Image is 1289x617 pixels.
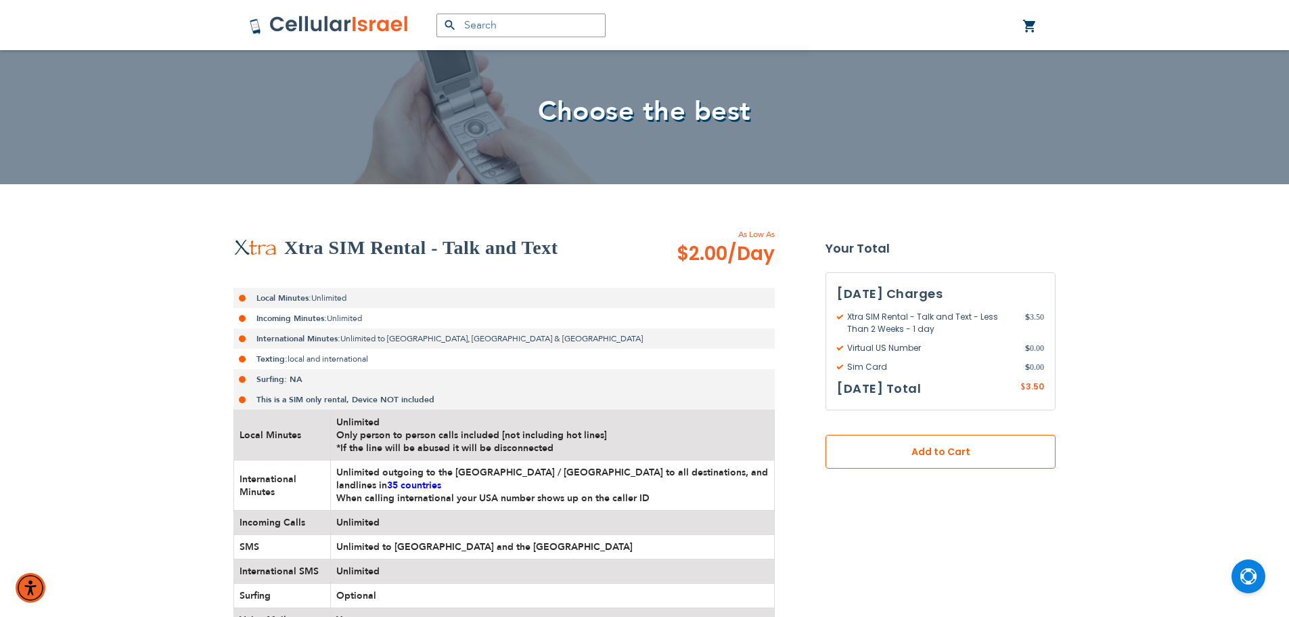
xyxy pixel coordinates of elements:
[1025,311,1030,323] span: $
[1025,361,1044,373] span: 0.00
[640,228,775,240] span: As Low As
[284,234,558,261] h2: Xtra SIM Rental - Talk and Text
[837,342,1025,354] span: Virtual US Number
[1025,342,1030,354] span: $
[256,333,340,344] strong: International Minutes:
[727,240,775,268] span: /Day
[870,445,1011,459] span: Add to Cart
[331,584,775,608] td: Optional
[331,559,775,584] td: Unlimited
[1025,361,1030,373] span: $
[1026,381,1044,392] span: 3.50
[234,410,331,461] td: Local Minutes
[677,240,775,268] span: $2.00
[387,479,441,492] a: 35 countries
[1025,311,1044,335] span: 3.50
[249,15,409,35] img: Cellular Israel
[436,14,606,37] input: Search
[837,284,1044,304] h3: [DATE] Charges
[826,238,1056,259] strong: Your Total
[16,573,45,603] div: Accessibility Menu
[1020,381,1026,393] span: $
[234,584,331,608] td: Surfing
[234,559,331,584] td: International SMS
[233,328,775,349] li: Unlimited to [GEOGRAPHIC_DATA], [GEOGRAPHIC_DATA] & [GEOGRAPHIC_DATA]
[256,313,327,324] strong: Incoming Minutes:
[256,394,434,405] strong: This is a SIM only rental, Device NOT included
[826,435,1056,469] button: Add to Cart
[256,293,311,303] strong: Local Minutes:
[538,93,751,130] span: Choose the best
[233,349,775,369] li: local and international
[837,379,921,399] h3: [DATE] Total
[256,374,302,385] strong: Surfing: NA
[234,461,331,511] td: International Minutes
[233,239,277,257] img: Xtra SIM Rental - Talk and Text
[331,410,775,461] td: Unlimited Only person to person calls included [not including hot lines] *If the line will be abu...
[234,511,331,535] td: Incoming Calls
[331,461,775,511] td: Unlimited outgoing to the [GEOGRAPHIC_DATA] / [GEOGRAPHIC_DATA] to all destinations, and landline...
[331,511,775,535] td: Unlimited
[1025,342,1044,354] span: 0.00
[233,308,775,328] li: Unlimited
[234,535,331,559] td: SMS
[331,535,775,559] td: Unlimited to [GEOGRAPHIC_DATA] and the [GEOGRAPHIC_DATA]
[837,311,1025,335] span: Xtra SIM Rental - Talk and Text - Less Than 2 Weeks - 1 day
[837,361,1025,373] span: Sim Card
[233,288,775,308] li: Unlimited
[256,354,288,364] strong: Texting:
